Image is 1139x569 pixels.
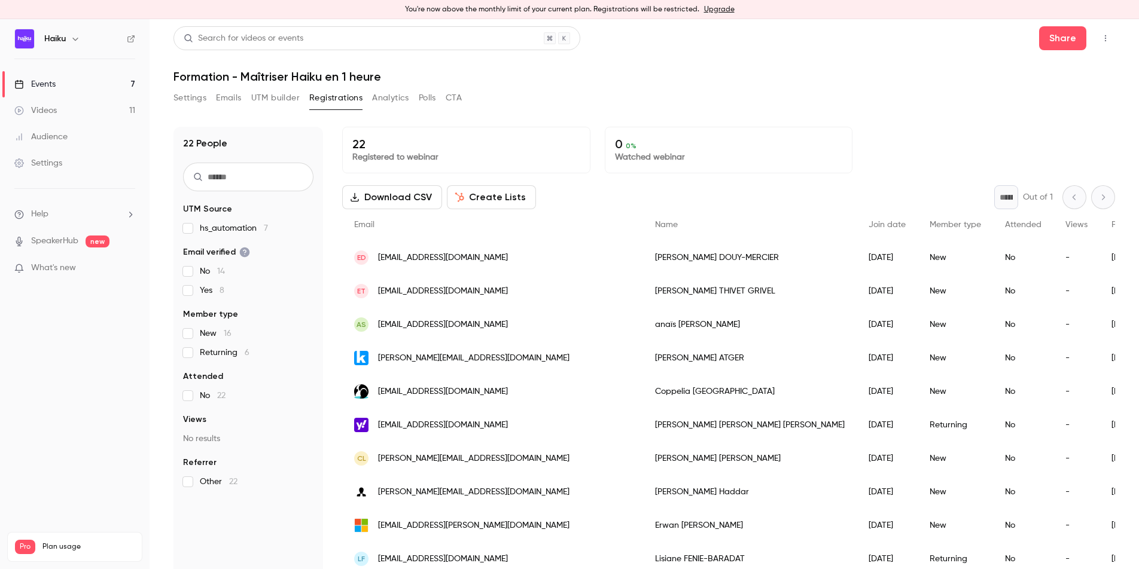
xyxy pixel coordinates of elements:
[857,375,918,408] div: [DATE]
[354,351,368,365] img: ik.me
[352,151,580,163] p: Registered to webinar
[31,208,48,221] span: Help
[643,375,857,408] div: Coppelia [GEOGRAPHIC_DATA]
[378,486,569,498] span: [PERSON_NAME][EMAIL_ADDRESS][DOMAIN_NAME]
[357,286,366,296] span: ET
[857,408,918,442] div: [DATE]
[993,475,1053,509] div: No
[993,509,1053,542] div: No
[378,252,508,264] span: [EMAIL_ADDRESS][DOMAIN_NAME]
[44,33,66,45] h6: Haiku
[31,235,78,247] a: SpeakerHub
[183,203,313,488] section: facet-groups
[200,390,226,402] span: No
[1053,375,1100,408] div: -
[378,386,508,398] span: [EMAIL_ADDRESS][DOMAIN_NAME]
[993,308,1053,341] div: No
[86,235,109,247] span: new
[216,88,241,108] button: Emails
[121,263,135,274] iframe: Noticeable Trigger
[918,509,993,542] div: New
[857,241,918,274] div: [DATE]
[643,442,857,475] div: [PERSON_NAME] [PERSON_NAME]
[183,203,232,215] span: UTM Source
[354,418,368,432] img: yahoo.fr
[14,78,56,90] div: Events
[993,442,1053,475] div: No
[342,185,442,209] button: Download CSV
[200,222,268,234] span: hs_automation
[15,540,35,554] span: Pro
[264,224,268,233] span: 7
[615,137,843,151] p: 0
[1053,341,1100,375] div: -
[200,284,224,296] span: Yes
[378,352,569,365] span: [PERSON_NAME][EMAIL_ADDRESS][DOMAIN_NAME]
[1065,221,1088,229] span: Views
[245,348,249,357] span: 6
[446,88,462,108] button: CTA
[857,475,918,509] div: [DATE]
[217,391,226,400] span: 22
[14,105,57,117] div: Videos
[184,32,303,45] div: Search for videos or events
[857,442,918,475] div: [DATE]
[224,329,232,338] span: 16
[643,509,857,542] div: Erwan [PERSON_NAME]
[309,88,363,108] button: Registrations
[229,478,237,486] span: 22
[183,246,250,258] span: Email verified
[869,221,906,229] span: Join date
[1053,241,1100,274] div: -
[447,185,536,209] button: Create Lists
[643,308,857,341] div: anaïs [PERSON_NAME]
[378,285,508,298] span: [EMAIL_ADDRESS][DOMAIN_NAME]
[626,142,636,150] span: 0 %
[930,221,981,229] span: Member type
[918,408,993,442] div: Returning
[655,221,678,229] span: Name
[183,414,206,426] span: Views
[217,267,225,276] span: 14
[14,208,135,221] li: help-dropdown-opener
[918,442,993,475] div: New
[14,131,68,143] div: Audience
[993,274,1053,308] div: No
[993,375,1053,408] div: No
[704,5,735,14] a: Upgrade
[1053,475,1100,509] div: -
[419,88,436,108] button: Polls
[857,308,918,341] div: [DATE]
[183,371,223,383] span: Attended
[378,519,569,532] span: [EMAIL_ADDRESS][PERSON_NAME][DOMAIN_NAME]
[643,408,857,442] div: [PERSON_NAME] [PERSON_NAME] [PERSON_NAME]
[220,286,224,295] span: 8
[1023,191,1053,203] p: Out of 1
[31,262,76,274] span: What's new
[357,319,366,330] span: aS
[354,221,374,229] span: Email
[918,475,993,509] div: New
[378,452,569,465] span: [PERSON_NAME][EMAIL_ADDRESS][DOMAIN_NAME]
[200,265,225,277] span: No
[643,241,857,274] div: [PERSON_NAME] DOUY-MERCIER
[14,157,62,169] div: Settings
[357,252,366,263] span: ED
[372,88,409,108] button: Analytics
[378,419,508,432] span: [EMAIL_ADDRESS][DOMAIN_NAME]
[183,136,227,151] h1: 22 People
[857,274,918,308] div: [DATE]
[378,319,508,331] span: [EMAIL_ADDRESS][DOMAIN_NAME]
[993,408,1053,442] div: No
[352,137,580,151] p: 22
[200,347,249,359] span: Returning
[643,475,857,509] div: [PERSON_NAME] Haddar
[251,88,300,108] button: UTM builder
[183,308,238,320] span: Member type
[993,341,1053,375] div: No
[857,341,918,375] div: [DATE]
[1053,408,1100,442] div: -
[200,476,237,488] span: Other
[643,341,857,375] div: [PERSON_NAME] ATGER
[357,453,366,464] span: cl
